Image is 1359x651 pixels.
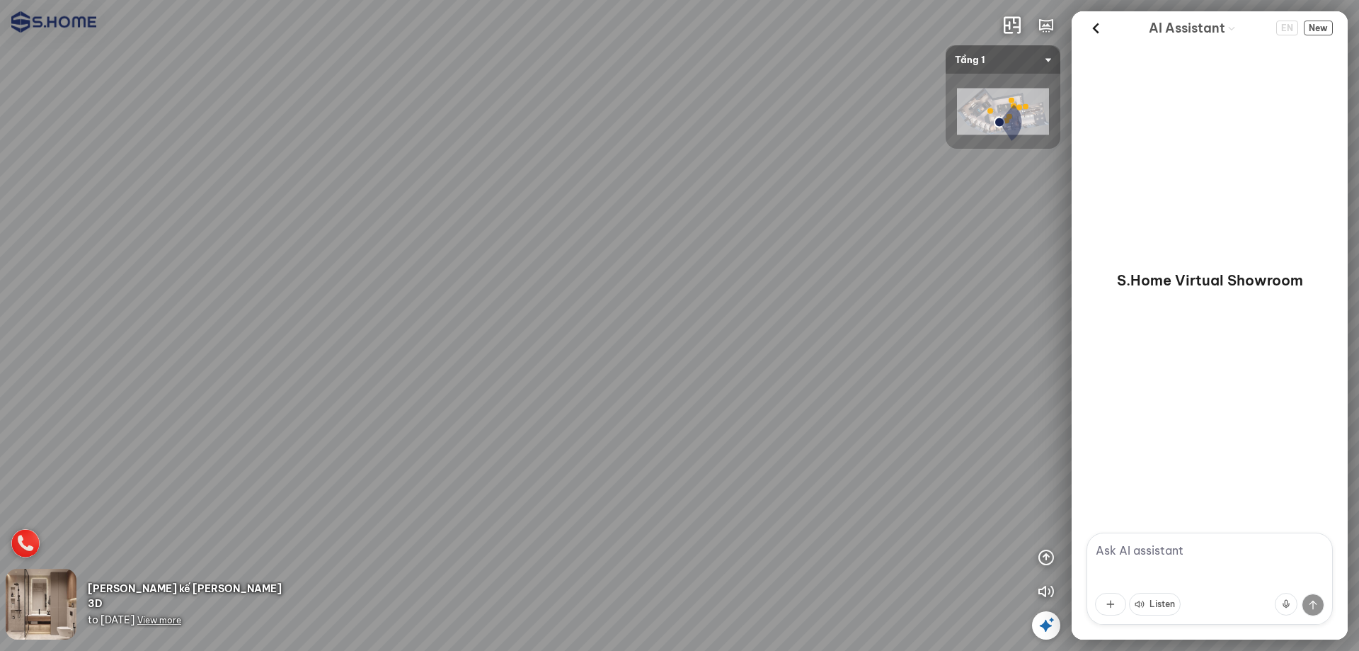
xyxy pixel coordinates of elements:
span: New [1304,21,1333,35]
img: logo [11,11,96,33]
img: hotline_icon_VCHHFN9JCFPE.png [11,529,40,557]
img: shome_ha_dong_l_ZJLELUXWZUJH.png [957,89,1049,135]
button: Listen [1129,593,1181,616]
button: Change language [1276,21,1298,35]
span: EN [1276,21,1298,35]
span: View more [137,615,181,625]
span: AI Assistant [1149,18,1225,38]
span: Tầng 1 [955,45,1051,74]
button: New Chat [1304,21,1333,35]
p: S.Home Virtual Showroom [1117,271,1303,290]
div: AI Guide options [1149,17,1237,39]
